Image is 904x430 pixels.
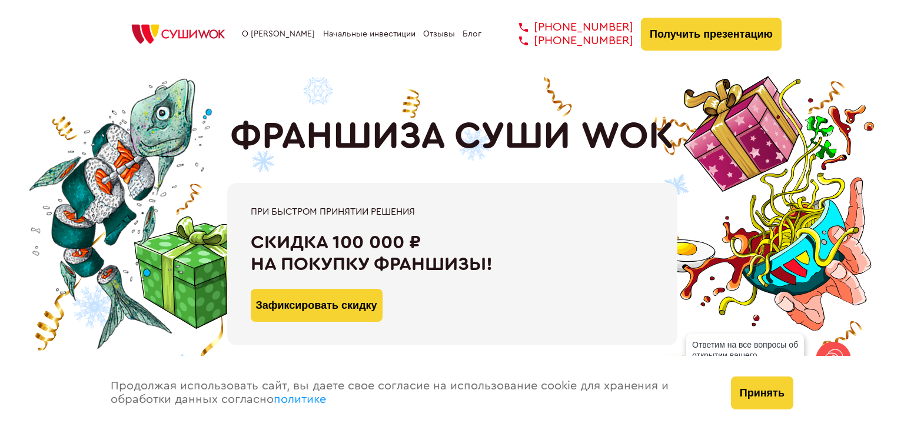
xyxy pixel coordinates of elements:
div: При быстром принятии решения [251,206,654,217]
div: Ответим на все вопросы об открытии вашего [PERSON_NAME]! [686,334,804,377]
a: политике [274,394,326,405]
a: О [PERSON_NAME] [242,29,315,39]
img: СУШИWOK [122,21,234,47]
a: [PHONE_NUMBER] [501,21,633,34]
button: Принять [731,376,793,409]
div: Продолжая использовать сайт, вы даете свое согласие на использование cookie для хранения и обрабо... [99,356,719,430]
div: Скидка 100 000 ₽ на покупку франшизы! [251,232,654,275]
h1: ФРАНШИЗА СУШИ WOK [230,115,674,158]
a: Блог [463,29,481,39]
a: Начальные инвестиции [323,29,416,39]
a: [PHONE_NUMBER] [501,34,633,48]
button: Зафиксировать скидку [251,289,383,322]
button: Получить презентацию [641,18,782,51]
a: Отзывы [423,29,455,39]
